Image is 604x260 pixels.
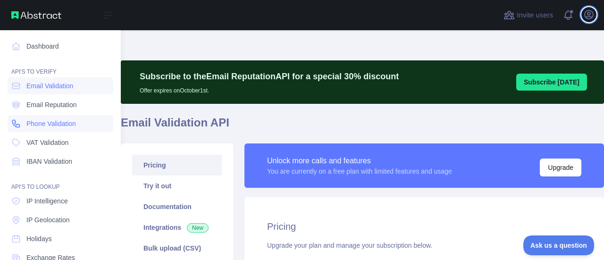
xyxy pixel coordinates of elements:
[132,196,222,217] a: Documentation
[8,193,113,210] a: IP Intelligence
[11,11,61,19] img: Abstract API
[8,172,113,191] div: API'S TO LOOKUP
[121,115,604,138] h1: Email Validation API
[132,238,222,259] a: Bulk upload (CSV)
[132,217,222,238] a: Integrations New
[8,153,113,170] a: IBAN Validation
[140,70,399,83] p: Subscribe to the Email Reputation API for a special 30 % discount
[8,115,113,132] a: Phone Validation
[267,220,581,233] h2: Pricing
[187,223,209,233] span: New
[502,8,555,23] button: Invite users
[26,138,68,147] span: VAT Validation
[267,167,452,176] div: You are currently on a free plan with limited features and usage
[8,96,113,113] a: Email Reputation
[540,159,581,176] button: Upgrade
[26,196,68,206] span: IP Intelligence
[516,74,587,91] button: Subscribe [DATE]
[8,57,113,75] div: API'S TO VERIFY
[140,83,399,94] p: Offer expires on October 1st.
[8,38,113,55] a: Dashboard
[267,241,581,250] div: Upgrade your plan and manage your subscription below.
[267,155,452,167] div: Unlock more calls and features
[132,155,222,176] a: Pricing
[26,100,77,109] span: Email Reputation
[517,10,553,21] span: Invite users
[26,119,76,128] span: Phone Validation
[8,211,113,228] a: IP Geolocation
[26,157,72,166] span: IBAN Validation
[8,77,113,94] a: Email Validation
[132,176,222,196] a: Try it out
[8,134,113,151] a: VAT Validation
[26,234,52,243] span: Holidays
[8,230,113,247] a: Holidays
[523,235,595,255] iframe: Toggle Customer Support
[26,81,73,91] span: Email Validation
[26,215,70,225] span: IP Geolocation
